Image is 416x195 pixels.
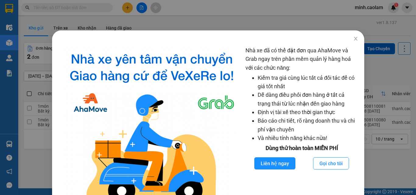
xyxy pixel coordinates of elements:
[258,74,358,91] li: Kiểm tra giá cùng lúc tất cả đối tác để có giá tốt nhất
[319,160,343,167] span: Gọi cho tôi
[245,144,358,152] div: Dùng thử hoàn toàn MIỄN PHÍ
[258,117,358,134] li: Báo cáo chi tiết, rõ ràng doanh thu và chi phí vận chuyển
[258,91,358,108] li: Dễ dàng điều phối đơn hàng ở tất cả trạng thái từ lúc nhận đến giao hàng
[353,36,358,41] span: close
[258,134,358,142] li: Và nhiều tính năng khác nữa!
[313,157,349,169] button: Gọi cho tôi
[261,160,289,167] span: Liên hệ ngay
[254,157,295,169] button: Liên hệ ngay
[258,108,358,117] li: Định vị tài xế theo thời gian thực
[347,30,364,47] button: Close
